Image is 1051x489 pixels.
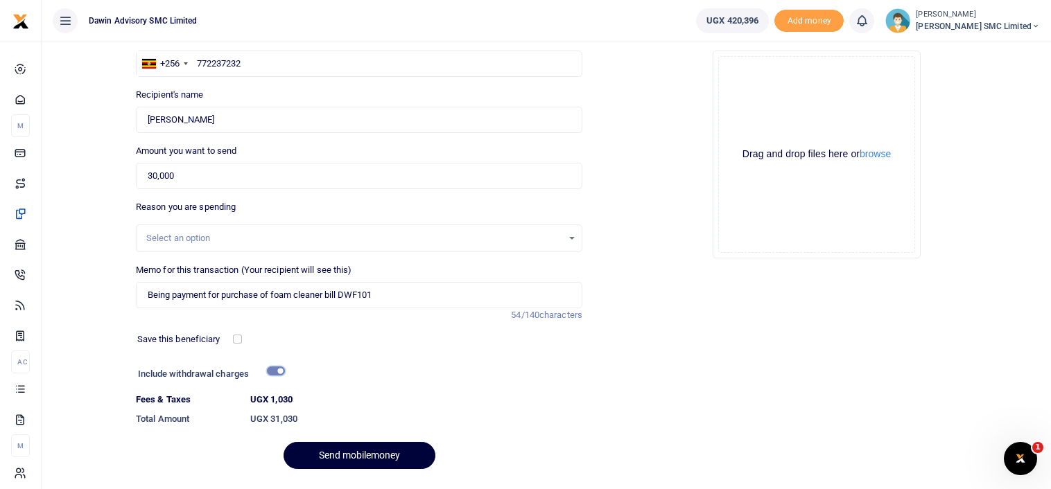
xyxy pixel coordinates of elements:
[719,148,914,161] div: Drag and drop files here or
[160,57,180,71] div: +256
[1032,442,1043,453] span: 1
[690,8,774,33] li: Wallet ballance
[137,51,192,76] div: Uganda: +256
[136,200,236,214] label: Reason you are spending
[11,114,30,137] li: M
[860,149,891,159] button: browse
[146,231,562,245] div: Select an option
[250,393,293,407] label: UGX 1,030
[11,350,30,373] li: Ac
[774,10,844,33] span: Add money
[916,20,1040,33] span: [PERSON_NAME] SMC Limited
[885,8,910,33] img: profile-user
[511,310,539,320] span: 54/140
[11,434,30,457] li: M
[706,14,758,28] span: UGX 420,396
[136,263,352,277] label: Memo for this transaction (Your recipient will see this)
[885,8,1040,33] a: profile-user [PERSON_NAME] [PERSON_NAME] SMC Limited
[12,13,29,30] img: logo-small
[774,10,844,33] li: Toup your wallet
[136,282,582,308] input: Enter extra information
[12,15,29,26] a: logo-small logo-large logo-large
[1004,442,1037,475] iframe: Intercom live chat
[250,414,582,425] h6: UGX 31,030
[774,15,844,25] a: Add money
[136,107,582,133] input: Loading name...
[136,144,236,158] label: Amount you want to send
[137,332,220,346] label: Save this beneficiary
[284,442,435,469] button: Send mobilemoney
[136,414,239,425] h6: Total Amount
[130,393,245,407] dt: Fees & Taxes
[136,163,582,189] input: UGX
[539,310,582,320] span: characters
[136,51,582,77] input: Enter phone number
[136,88,204,102] label: Recipient's name
[83,15,203,27] span: Dawin Advisory SMC Limited
[916,9,1040,21] small: [PERSON_NAME]
[138,368,279,380] h6: Include withdrawal charges
[713,51,921,258] div: File Uploader
[696,8,769,33] a: UGX 420,396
